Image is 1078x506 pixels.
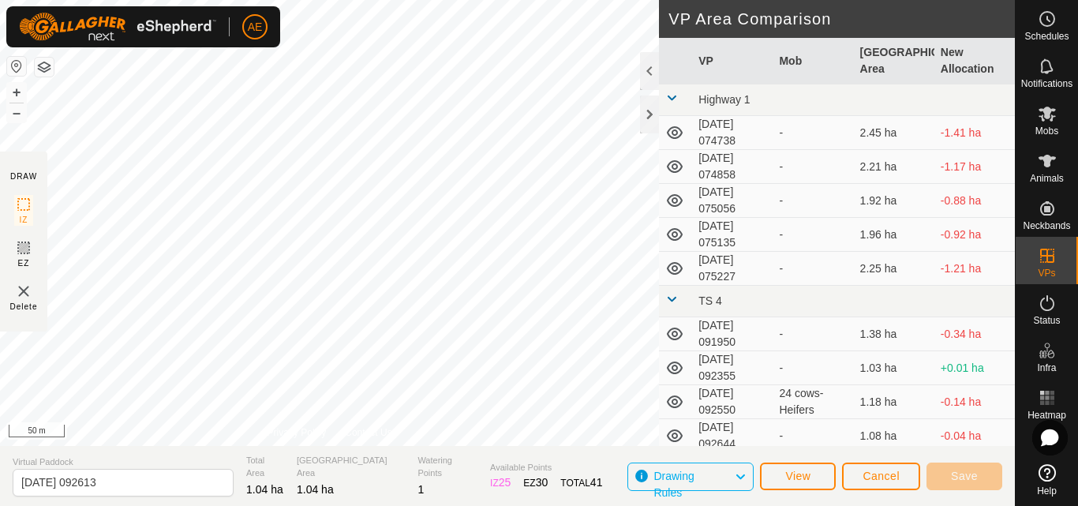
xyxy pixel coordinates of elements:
[1023,221,1070,231] span: Neckbands
[499,476,511,489] span: 25
[345,425,391,440] a: Contact Us
[14,282,33,301] img: VP
[854,116,934,150] td: 2.45 ha
[297,483,334,496] span: 1.04 ha
[10,301,38,313] span: Delete
[692,184,773,218] td: [DATE] 075056
[854,351,934,385] td: 1.03 ha
[854,385,934,419] td: 1.18 ha
[854,218,934,252] td: 1.96 ha
[934,116,1015,150] td: -1.41 ha
[951,470,978,482] span: Save
[854,419,934,453] td: 1.08 ha
[692,252,773,286] td: [DATE] 075227
[779,385,847,418] div: 24 cows-Heifers
[536,476,548,489] span: 30
[692,317,773,351] td: [DATE] 091950
[1030,174,1064,183] span: Animals
[7,83,26,102] button: +
[934,184,1015,218] td: -0.88 ha
[934,317,1015,351] td: -0.34 ha
[18,257,30,269] span: EZ
[7,57,26,76] button: Reset Map
[1021,79,1072,88] span: Notifications
[934,351,1015,385] td: +0.01 ha
[248,19,263,36] span: AE
[246,454,284,480] span: Total Area
[1027,410,1066,420] span: Heatmap
[779,360,847,377] div: -
[934,38,1015,84] th: New Allocation
[785,470,810,482] span: View
[1016,458,1078,502] a: Help
[779,159,847,175] div: -
[490,474,511,491] div: IZ
[698,294,722,307] span: TS 4
[779,326,847,343] div: -
[523,474,548,491] div: EZ
[1037,363,1056,373] span: Infra
[35,58,54,77] button: Map Layers
[926,463,1002,490] button: Save
[246,483,283,496] span: 1.04 ha
[934,218,1015,252] td: -0.92 ha
[934,419,1015,453] td: -0.04 ha
[13,455,234,469] span: Virtual Paddock
[854,252,934,286] td: 2.25 ha
[842,463,920,490] button: Cancel
[653,470,694,499] span: Drawing Rules
[1037,486,1057,496] span: Help
[779,193,847,209] div: -
[854,184,934,218] td: 1.92 ha
[19,13,216,41] img: Gallagher Logo
[1035,126,1058,136] span: Mobs
[268,425,327,440] a: Privacy Policy
[1033,316,1060,325] span: Status
[934,252,1015,286] td: -1.21 ha
[417,454,477,480] span: Watering Points
[297,454,405,480] span: [GEOGRAPHIC_DATA] Area
[490,461,602,474] span: Available Points
[934,385,1015,419] td: -0.14 ha
[668,9,1015,28] h2: VP Area Comparison
[760,463,836,490] button: View
[692,116,773,150] td: [DATE] 074738
[692,385,773,419] td: [DATE] 092550
[560,474,602,491] div: TOTAL
[854,38,934,84] th: [GEOGRAPHIC_DATA] Area
[934,150,1015,184] td: -1.17 ha
[779,428,847,444] div: -
[692,218,773,252] td: [DATE] 075135
[854,150,934,184] td: 2.21 ha
[692,351,773,385] td: [DATE] 092355
[7,103,26,122] button: –
[863,470,900,482] span: Cancel
[692,38,773,84] th: VP
[692,150,773,184] td: [DATE] 074858
[779,227,847,243] div: -
[1038,268,1055,278] span: VPs
[590,476,603,489] span: 41
[692,419,773,453] td: [DATE] 092644
[1024,32,1069,41] span: Schedules
[779,260,847,277] div: -
[417,483,424,496] span: 1
[779,125,847,141] div: -
[20,214,28,226] span: IZ
[10,171,37,182] div: DRAW
[773,38,853,84] th: Mob
[698,93,750,106] span: Highway 1
[854,317,934,351] td: 1.38 ha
